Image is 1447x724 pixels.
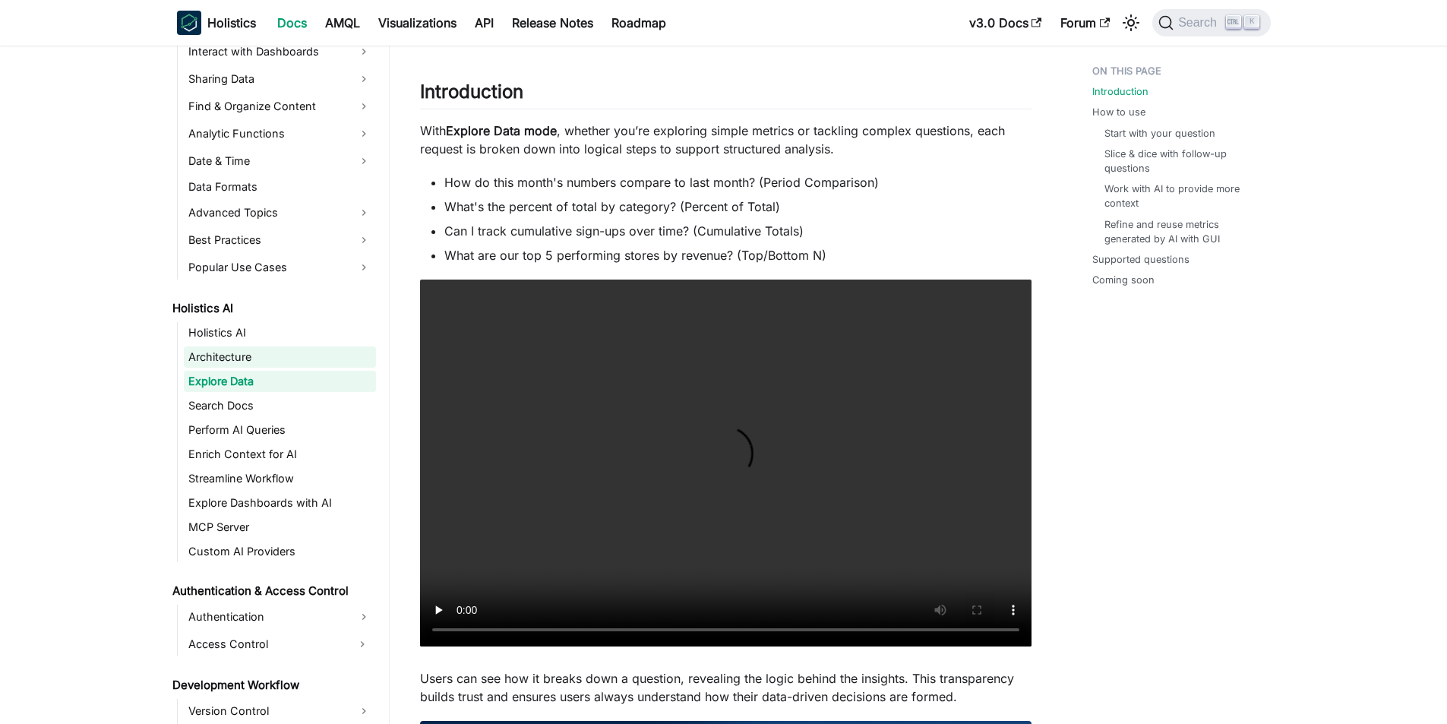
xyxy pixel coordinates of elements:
[184,201,376,225] a: Advanced Topics
[1051,11,1119,35] a: Forum
[184,541,376,562] a: Custom AI Providers
[444,246,1032,264] li: What are our top 5 performing stores by revenue? (Top/Bottom N)
[168,580,376,602] a: Authentication & Access Control
[1244,15,1259,29] kbd: K
[184,40,376,64] a: Interact with Dashboards
[316,11,369,35] a: AMQL
[184,322,376,343] a: Holistics AI
[446,123,557,138] strong: Explore Data mode
[184,517,376,538] a: MCP Server
[184,94,376,119] a: Find & Organize Content
[1104,147,1256,175] a: Slice & dice with follow-up questions
[1152,9,1270,36] button: Search (Ctrl+K)
[168,675,376,696] a: Development Workflow
[1092,84,1148,99] a: Introduction
[177,11,256,35] a: HolisticsHolistics
[444,173,1032,191] li: How do this month's numbers compare to last month? (Period Comparison)
[207,14,256,32] b: Holistics
[466,11,503,35] a: API
[444,222,1032,240] li: Can I track cumulative sign-ups over time? (Cumulative Totals)
[184,176,376,198] a: Data Formats
[420,81,1032,109] h2: Introduction
[184,228,376,252] a: Best Practices
[1092,252,1190,267] a: Supported questions
[184,632,349,656] a: Access Control
[184,492,376,514] a: Explore Dashboards with AI
[1104,217,1256,246] a: Refine and reuse metrics generated by AI with GUI
[268,11,316,35] a: Docs
[162,46,390,724] nav: Docs sidebar
[1119,11,1143,35] button: Switch between dark and light mode (currently light mode)
[184,67,376,91] a: Sharing Data
[369,11,466,35] a: Visualizations
[1174,16,1226,30] span: Search
[1092,105,1145,119] a: How to use
[184,371,376,392] a: Explore Data
[1104,126,1215,141] a: Start with your question
[1104,182,1256,210] a: Work with AI to provide more context
[420,669,1032,706] p: Users can see how it breaks down a question, revealing the logic behind the insights. This transp...
[177,11,201,35] img: Holistics
[184,605,376,629] a: Authentication
[184,699,376,723] a: Version Control
[184,468,376,489] a: Streamline Workflow
[420,280,1032,647] video: Your browser does not support embedding video, but you can .
[184,444,376,465] a: Enrich Context for AI
[184,346,376,368] a: Architecture
[420,122,1032,158] p: With , whether you’re exploring simple metrics or tackling complex questions, each request is bro...
[184,149,376,173] a: Date & Time
[184,255,376,280] a: Popular Use Cases
[503,11,602,35] a: Release Notes
[184,395,376,416] a: Search Docs
[444,198,1032,216] li: What's the percent of total by category? (Percent of Total)
[1092,273,1155,287] a: Coming soon
[602,11,675,35] a: Roadmap
[168,298,376,319] a: Holistics AI
[184,122,376,146] a: Analytic Functions
[960,11,1051,35] a: v3.0 Docs
[349,632,376,656] button: Expand sidebar category 'Access Control'
[184,419,376,441] a: Perform AI Queries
